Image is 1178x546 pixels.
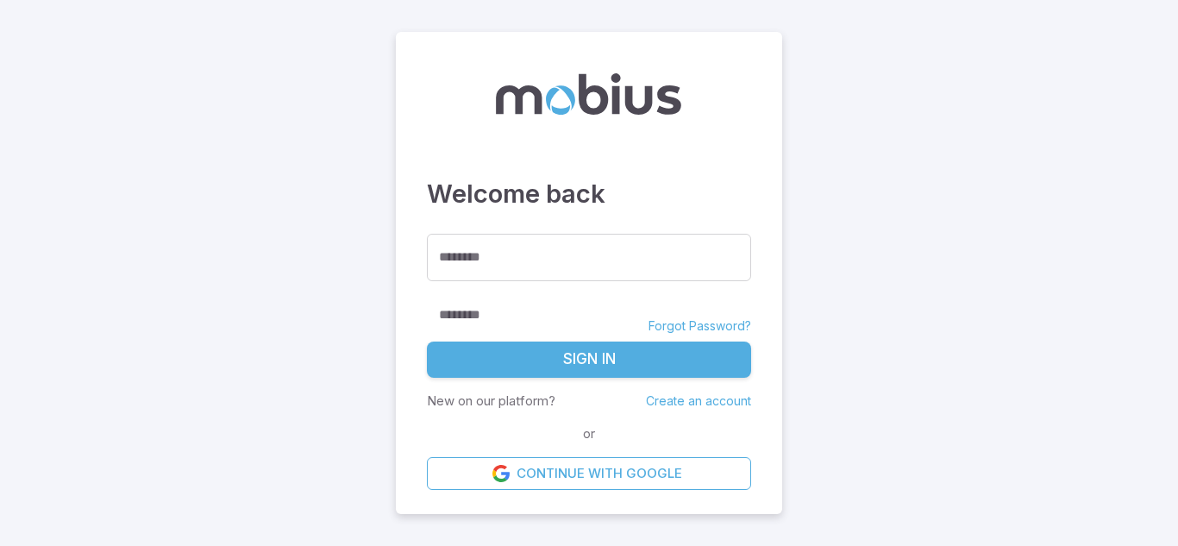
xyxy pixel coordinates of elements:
button: Sign In [427,342,751,378]
a: Continue with Google [427,457,751,490]
span: or [579,424,599,443]
p: New on our platform? [427,392,555,411]
a: Forgot Password? [649,317,751,335]
h3: Welcome back [427,175,751,213]
a: Create an account [646,393,751,408]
